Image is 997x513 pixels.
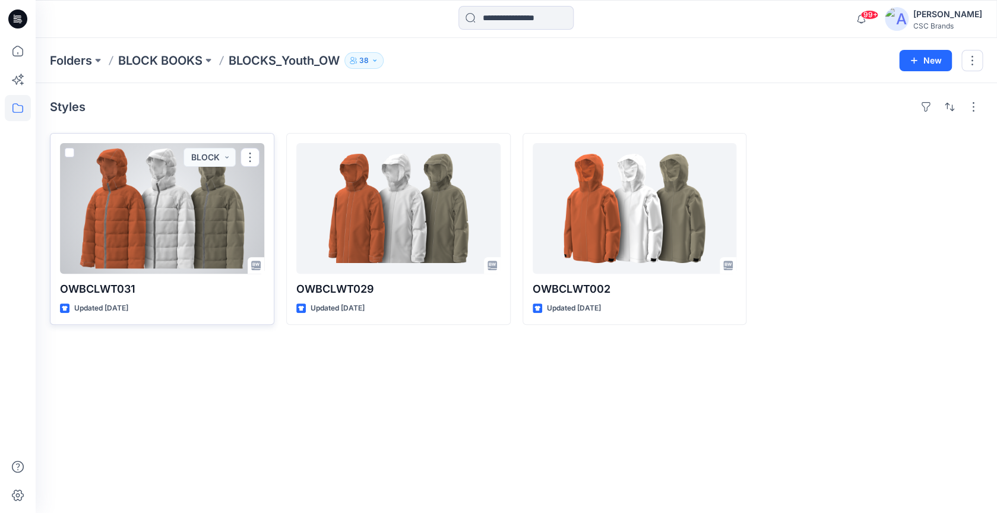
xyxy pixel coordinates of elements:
[296,281,501,297] p: OWBCLWT029
[50,52,92,69] a: Folders
[74,302,128,315] p: Updated [DATE]
[899,50,952,71] button: New
[533,281,737,297] p: OWBCLWT002
[344,52,384,69] button: 38
[229,52,340,69] p: BLOCKS_Youth_OW
[311,302,365,315] p: Updated [DATE]
[118,52,202,69] a: BLOCK BOOKS
[296,143,501,274] a: OWBCLWT029
[913,7,982,21] div: [PERSON_NAME]
[885,7,909,31] img: avatar
[60,143,264,274] a: OWBCLWT031
[533,143,737,274] a: OWBCLWT002
[50,100,86,114] h4: Styles
[359,54,369,67] p: 38
[547,302,601,315] p: Updated [DATE]
[60,281,264,297] p: OWBCLWT031
[860,10,878,20] span: 99+
[913,21,982,30] div: CSC Brands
